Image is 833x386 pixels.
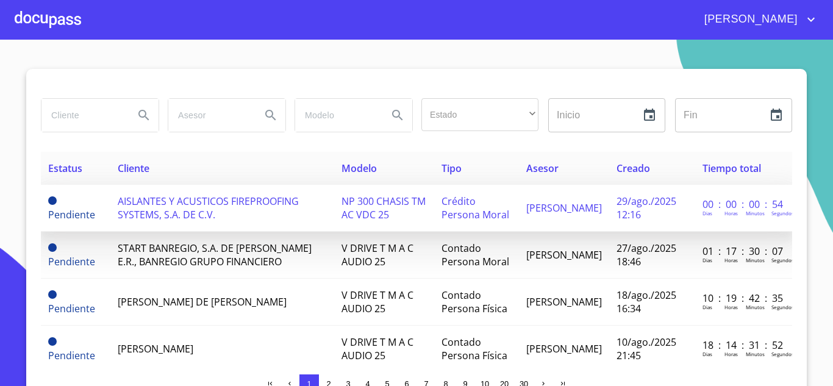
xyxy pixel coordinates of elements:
span: 27/ago./2025 18:46 [617,241,676,268]
span: AISLANTES Y ACUSTICOS FIREPROOFING SYSTEMS, S.A. DE C.V. [118,195,299,221]
span: NP 300 CHASIS TM AC VDC 25 [341,195,426,221]
span: Estatus [48,162,82,175]
span: 29/ago./2025 12:16 [617,195,676,221]
span: 18/ago./2025 16:34 [617,288,676,315]
p: Segundos [771,304,794,310]
input: search [295,99,378,132]
p: 01 : 17 : 30 : 07 [703,245,785,258]
span: Modelo [341,162,377,175]
button: account of current user [695,10,818,29]
p: Minutos [746,257,765,263]
span: Creado [617,162,650,175]
div: ​ [421,98,538,131]
span: [PERSON_NAME] [526,295,602,309]
p: 10 : 19 : 42 : 35 [703,291,785,305]
span: Pendiente [48,243,57,252]
span: [PERSON_NAME] DE [PERSON_NAME] [118,295,287,309]
p: Horas [724,210,738,216]
span: [PERSON_NAME] [526,201,602,215]
p: 18 : 14 : 31 : 52 [703,338,785,352]
input: search [168,99,251,132]
span: 10/ago./2025 21:45 [617,335,676,362]
span: Cliente [118,162,149,175]
p: Minutos [746,304,765,310]
span: Pendiente [48,302,95,315]
span: Contado Persona Moral [442,241,509,268]
p: 00 : 00 : 00 : 54 [703,198,785,211]
p: Horas [724,257,738,263]
span: [PERSON_NAME] [526,248,602,262]
p: Dias [703,351,712,357]
p: Segundos [771,257,794,263]
span: Tipo [442,162,462,175]
span: Pendiente [48,255,95,268]
span: Pendiente [48,208,95,221]
span: Asesor [526,162,559,175]
p: Horas [724,351,738,357]
span: Pendiente [48,349,95,362]
p: Segundos [771,351,794,357]
span: [PERSON_NAME] [695,10,804,29]
span: [PERSON_NAME] [118,342,193,356]
input: search [41,99,124,132]
p: Dias [703,210,712,216]
span: V DRIVE T M A C AUDIO 25 [341,241,413,268]
span: Contado Persona Física [442,288,507,315]
p: Minutos [746,351,765,357]
p: Dias [703,304,712,310]
span: Pendiente [48,290,57,299]
p: Segundos [771,210,794,216]
span: Pendiente [48,196,57,205]
span: Tiempo total [703,162,761,175]
span: Crédito Persona Moral [442,195,509,221]
p: Dias [703,257,712,263]
button: Search [129,101,159,130]
button: Search [383,101,412,130]
p: Minutos [746,210,765,216]
span: Contado Persona Física [442,335,507,362]
span: V DRIVE T M A C AUDIO 25 [341,288,413,315]
span: [PERSON_NAME] [526,342,602,356]
p: Horas [724,304,738,310]
button: Search [256,101,285,130]
span: START BANREGIO, S.A. DE [PERSON_NAME] E.R., BANREGIO GRUPO FINANCIERO [118,241,312,268]
span: Pendiente [48,337,57,346]
span: V DRIVE T M A C AUDIO 25 [341,335,413,362]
